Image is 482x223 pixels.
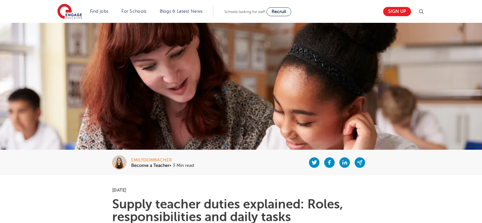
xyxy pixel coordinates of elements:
[121,9,146,14] a: For Schools
[131,158,194,162] div: emilydeimbacher
[272,9,286,14] span: Recruit
[57,4,82,20] img: Engage Education
[224,10,265,14] span: Schools looking for staff
[383,7,411,16] a: Sign up
[267,7,291,16] a: Recruit
[131,163,170,168] b: Become a Teacher
[90,9,109,14] a: Find jobs
[160,9,203,14] a: Blogs & Latest News
[131,163,194,168] p: • 3 Min read
[112,188,370,192] p: [DATE]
